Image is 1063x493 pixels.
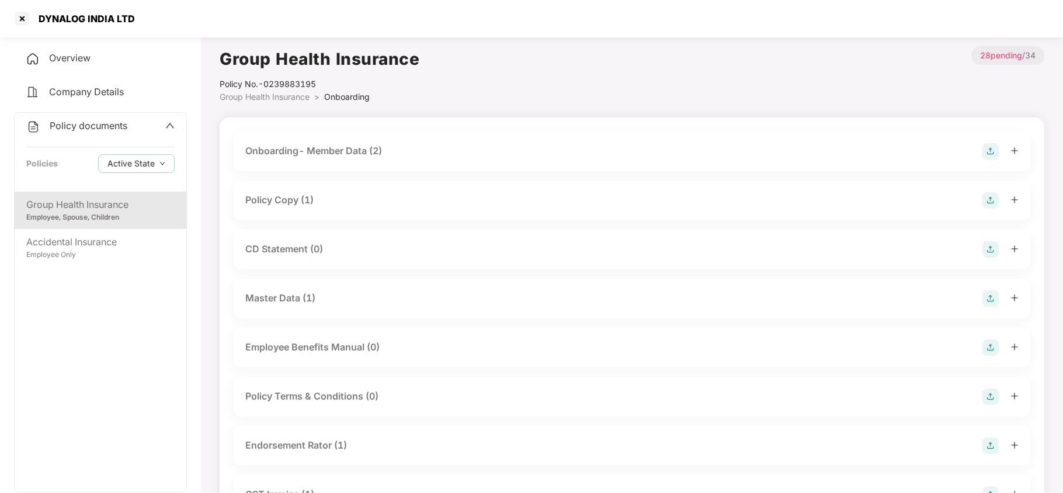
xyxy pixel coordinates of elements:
span: plus [1010,392,1019,400]
div: CD Statement (0) [245,242,323,256]
span: 28 pending [980,50,1022,60]
img: svg+xml;base64,PHN2ZyB4bWxucz0iaHR0cDovL3d3dy53My5vcmcvMjAwMC9zdmciIHdpZHRoPSIyNCIgaGVpZ2h0PSIyNC... [26,85,40,99]
span: Overview [49,52,91,64]
div: Policy Terms & Conditions (0) [245,389,378,404]
img: svg+xml;base64,PHN2ZyB4bWxucz0iaHR0cDovL3d3dy53My5vcmcvMjAwMC9zdmciIHdpZHRoPSIyOCIgaGVpZ2h0PSIyOC... [982,143,999,159]
img: svg+xml;base64,PHN2ZyB4bWxucz0iaHR0cDovL3d3dy53My5vcmcvMjAwMC9zdmciIHdpZHRoPSIyOCIgaGVpZ2h0PSIyOC... [982,241,999,258]
div: Onboarding- Member Data (2) [245,144,382,158]
div: Master Data (1) [245,291,315,305]
div: Employee, Spouse, Children [26,212,175,223]
span: Company Details [49,86,124,98]
span: plus [1010,147,1019,155]
span: down [159,161,165,167]
span: plus [1010,245,1019,253]
button: Active Statedown [98,154,175,173]
span: Group Health Insurance [220,92,310,102]
div: Endorsement Rator (1) [245,438,347,453]
div: Group Health Insurance [26,197,175,212]
img: svg+xml;base64,PHN2ZyB4bWxucz0iaHR0cDovL3d3dy53My5vcmcvMjAwMC9zdmciIHdpZHRoPSIyOCIgaGVpZ2h0PSIyOC... [982,339,999,356]
div: Policy No.- 0239883195 [220,78,419,91]
h1: Group Health Insurance [220,46,419,72]
span: plus [1010,196,1019,204]
div: Employee Only [26,249,175,261]
span: plus [1010,343,1019,351]
span: plus [1010,294,1019,302]
span: > [314,92,319,102]
div: Policy Copy (1) [245,193,314,207]
p: / 34 [971,46,1044,65]
img: svg+xml;base64,PHN2ZyB4bWxucz0iaHR0cDovL3d3dy53My5vcmcvMjAwMC9zdmciIHdpZHRoPSIyNCIgaGVpZ2h0PSIyNC... [26,120,40,134]
div: Accidental Insurance [26,235,175,249]
img: svg+xml;base64,PHN2ZyB4bWxucz0iaHR0cDovL3d3dy53My5vcmcvMjAwMC9zdmciIHdpZHRoPSIyNCIgaGVpZ2h0PSIyNC... [26,52,40,66]
span: up [165,121,175,130]
div: Employee Benefits Manual (0) [245,340,380,355]
img: svg+xml;base64,PHN2ZyB4bWxucz0iaHR0cDovL3d3dy53My5vcmcvMjAwMC9zdmciIHdpZHRoPSIyOCIgaGVpZ2h0PSIyOC... [982,290,999,307]
span: Active State [107,157,155,170]
img: svg+xml;base64,PHN2ZyB4bWxucz0iaHR0cDovL3d3dy53My5vcmcvMjAwMC9zdmciIHdpZHRoPSIyOCIgaGVpZ2h0PSIyOC... [982,438,999,454]
span: Policy documents [50,120,127,131]
div: Policies [26,157,58,170]
div: DYNALOG INDIA LTD [32,13,135,25]
img: svg+xml;base64,PHN2ZyB4bWxucz0iaHR0cDovL3d3dy53My5vcmcvMjAwMC9zdmciIHdpZHRoPSIyOCIgaGVpZ2h0PSIyOC... [982,388,999,405]
img: svg+xml;base64,PHN2ZyB4bWxucz0iaHR0cDovL3d3dy53My5vcmcvMjAwMC9zdmciIHdpZHRoPSIyOCIgaGVpZ2h0PSIyOC... [982,192,999,209]
span: plus [1010,441,1019,449]
span: Onboarding [324,92,370,102]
